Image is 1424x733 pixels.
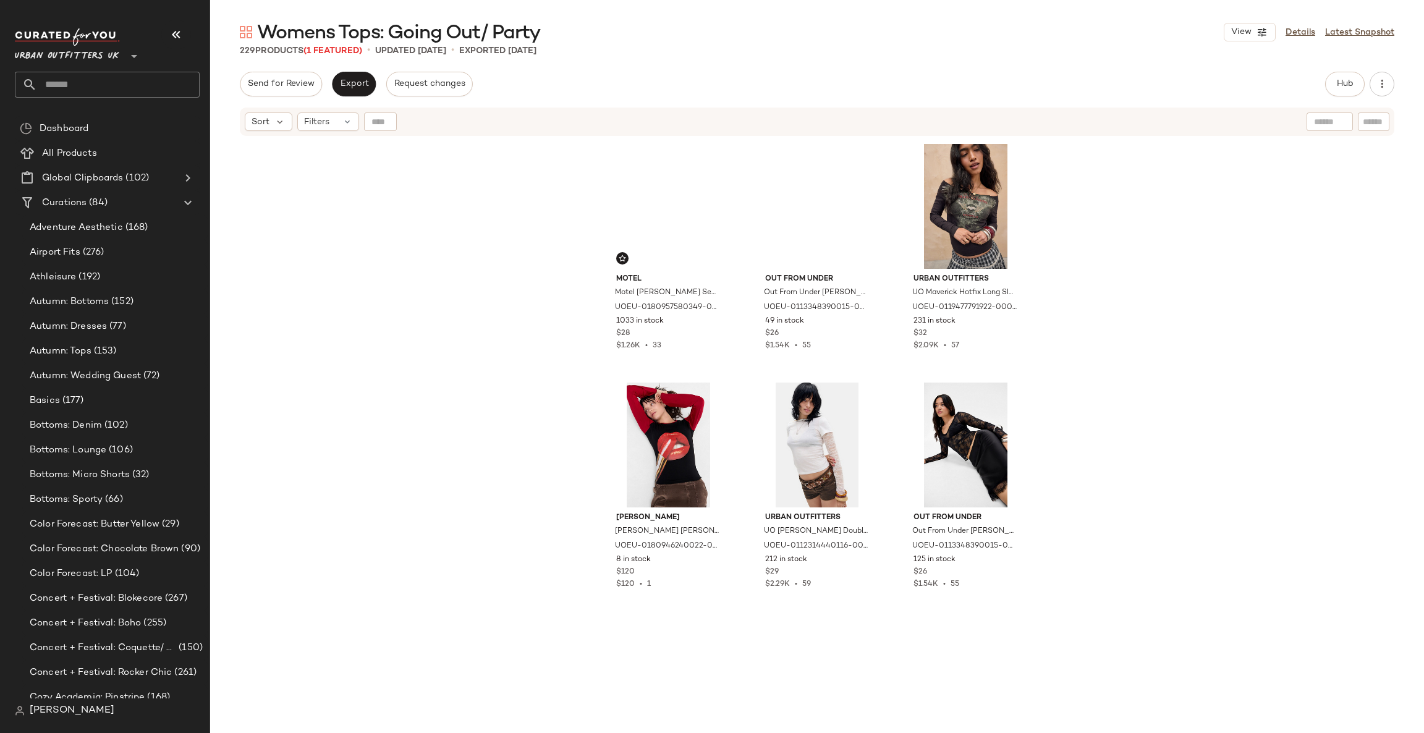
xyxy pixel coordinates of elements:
[764,302,868,313] span: UOEU-0113348390015-000-060
[76,270,100,284] span: (192)
[764,541,868,552] span: UOEU-0112314440116-000-010
[80,245,104,260] span: (276)
[20,122,32,135] img: svg%3e
[765,512,870,523] span: Urban Outfitters
[109,295,133,309] span: (152)
[1224,23,1276,41] button: View
[240,26,252,38] img: svg%3e
[913,316,956,327] span: 231 in stock
[159,517,179,532] span: (29)
[130,468,150,482] span: (32)
[765,328,779,339] span: $26
[30,221,123,235] span: Adventure Aesthetic
[42,146,97,161] span: All Products
[616,274,721,285] span: Motel
[163,591,187,606] span: (267)
[1286,26,1315,39] a: Details
[30,295,109,309] span: Autumn: Bottoms
[913,580,938,588] span: $1.54K
[42,196,87,210] span: Curations
[141,616,166,630] span: (255)
[176,641,203,655] span: (150)
[913,512,1018,523] span: Out From Under
[913,342,939,350] span: $2.09K
[30,320,107,334] span: Autumn: Dresses
[30,394,60,408] span: Basics
[172,666,197,680] span: (261)
[304,116,329,129] span: Filters
[30,703,114,718] span: [PERSON_NAME]
[15,28,120,46] img: cfy_white_logo.C9jOOHJF.svg
[616,316,664,327] span: 1033 in stock
[30,616,141,630] span: Concert + Festival: Boho
[635,580,647,588] span: •
[755,383,879,507] img: 0112314440116_010_a2
[30,666,172,680] span: Concert + Festival: Rocker Chic
[106,443,133,457] span: (106)
[939,342,951,350] span: •
[30,690,145,705] span: Cozy Academia: Pinstripe
[616,512,721,523] span: [PERSON_NAME]
[103,493,123,507] span: (66)
[1336,79,1354,89] span: Hub
[459,44,536,57] p: Exported [DATE]
[802,342,811,350] span: 55
[40,122,88,136] span: Dashboard
[30,270,76,284] span: Athleisure
[765,342,790,350] span: $1.54K
[332,72,376,96] button: Export
[30,591,163,606] span: Concert + Festival: Blokecore
[247,79,315,89] span: Send for Review
[1231,27,1252,37] span: View
[30,245,80,260] span: Airport Fits
[913,274,1018,285] span: Urban Outfitters
[615,302,719,313] span: UOEU-0180957580349-000-001
[951,580,959,588] span: 55
[91,344,117,358] span: (153)
[30,567,112,581] span: Color Forecast: LP
[141,369,160,383] span: (72)
[30,641,176,655] span: Concert + Festival: Coquette/ Doll-like
[616,328,630,339] span: $28
[112,567,140,581] span: (104)
[951,342,959,350] span: 57
[30,493,103,507] span: Bottoms: Sporty
[451,43,454,58] span: •
[653,342,661,350] span: 33
[102,418,128,433] span: (102)
[30,344,91,358] span: Autumn: Tops
[240,46,255,56] span: 229
[938,580,951,588] span: •
[790,342,802,350] span: •
[257,21,540,46] span: Womens Tops: Going Out/ Party
[765,316,804,327] span: 49 in stock
[252,116,269,129] span: Sort
[1325,26,1394,39] a: Latest Snapshot
[764,526,868,537] span: UO [PERSON_NAME] Double Layer T-Shirt - White S at Urban Outfitters
[913,328,927,339] span: $32
[339,79,368,89] span: Export
[912,526,1017,537] span: Out From Under [PERSON_NAME] Mesh Top - Black L at Urban Outfitters
[60,394,84,408] span: (177)
[87,196,108,210] span: (84)
[375,44,446,57] p: updated [DATE]
[30,542,179,556] span: Color Forecast: Chocolate Brown
[912,302,1017,313] span: UOEU-0119477791922-000-001
[790,580,802,588] span: •
[1325,72,1365,96] button: Hub
[107,320,126,334] span: (77)
[615,526,719,537] span: [PERSON_NAME] [PERSON_NAME] Long Sleeve T-Shirt M at Urban Outfitters
[616,342,640,350] span: $1.26K
[123,221,148,235] span: (168)
[42,171,123,185] span: Global Clipboards
[764,287,868,299] span: Out From Under [PERSON_NAME] Mesh Top - Red M at Urban Outfitters
[912,287,1017,299] span: UO Maverick Hotfix Long Sleeve Baby T-Shirt - Black S at Urban Outfitters
[240,72,322,96] button: Send for Review
[619,255,626,262] img: svg%3e
[303,46,362,56] span: (1 Featured)
[145,690,170,705] span: (168)
[30,468,130,482] span: Bottoms: Micro Shorts
[802,580,811,588] span: 59
[765,580,790,588] span: $2.29K
[904,383,1028,507] img: 0113348390015_001_a2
